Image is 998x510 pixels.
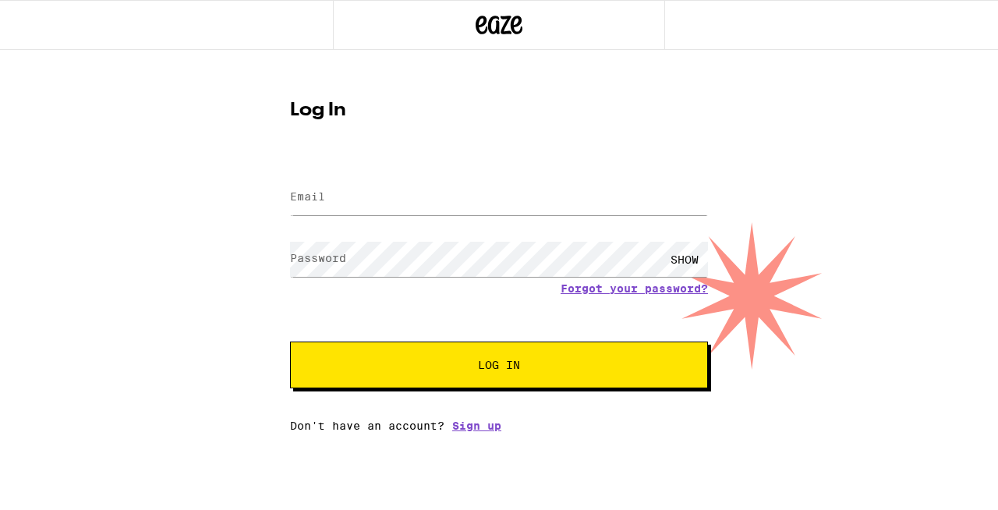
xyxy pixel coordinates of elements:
[452,420,501,432] a: Sign up
[290,101,708,120] h1: Log In
[290,342,708,388] button: Log In
[290,180,708,215] input: Email
[290,252,346,264] label: Password
[478,359,520,370] span: Log In
[661,242,708,277] div: SHOW
[290,420,708,432] div: Don't have an account?
[290,190,325,203] label: Email
[561,282,708,295] a: Forgot your password?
